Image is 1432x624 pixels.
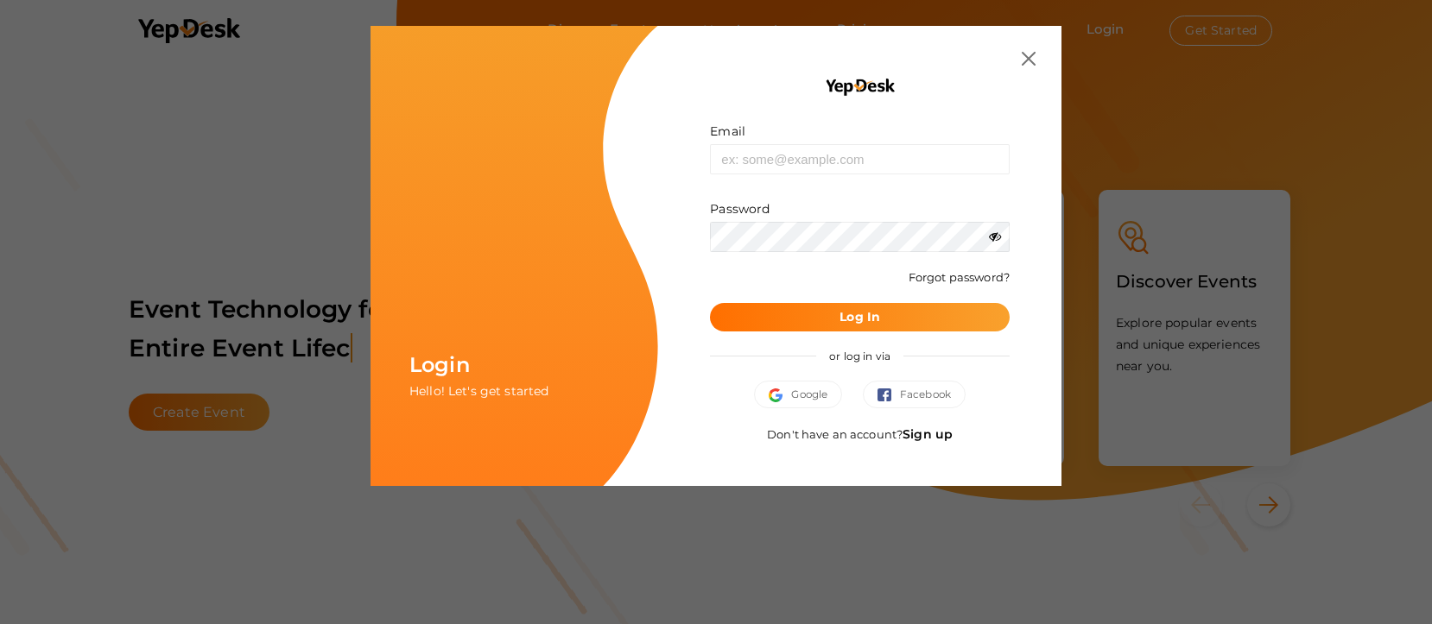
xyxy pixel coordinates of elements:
[824,78,896,97] img: YEP_black_cropped.png
[840,309,880,325] b: Log In
[710,303,1010,331] button: Log In
[767,427,953,441] span: Don't have an account?
[710,200,770,217] label: Password
[909,270,1010,284] a: Forgot password?
[816,337,903,375] span: or log in via
[769,386,827,403] span: Google
[710,144,1010,174] input: ex: some@example.com
[878,388,900,402] img: facebook.svg
[710,123,745,140] label: Email
[878,386,951,403] span: Facebook
[1022,52,1036,66] img: close.svg
[903,426,953,442] a: Sign up
[769,388,791,402] img: google.svg
[754,381,842,408] button: Google
[409,352,470,377] span: Login
[863,381,966,408] button: Facebook
[409,383,548,399] span: Hello! Let's get started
